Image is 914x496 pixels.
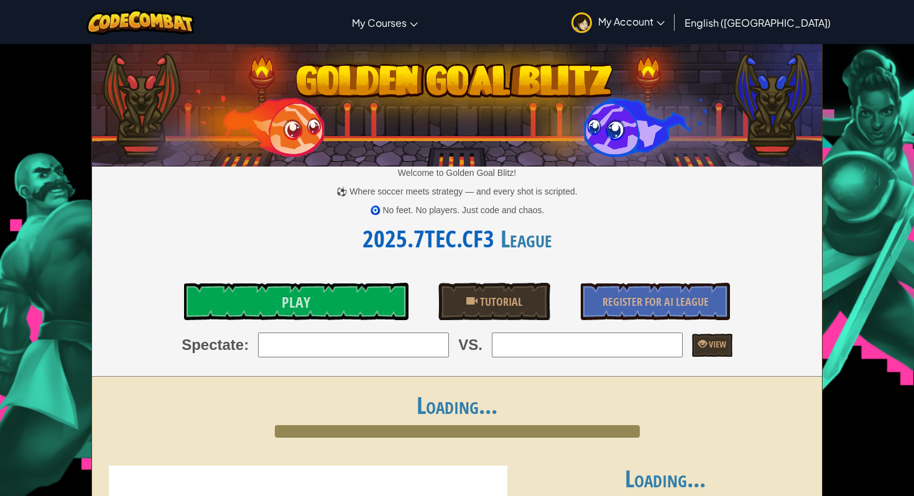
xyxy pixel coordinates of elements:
[352,16,407,29] span: My Courses
[571,12,592,33] img: avatar
[707,338,726,350] span: View
[565,2,671,42] a: My Account
[362,222,494,255] a: 2025.7TEC.CF3
[244,334,249,356] span: :
[685,16,831,29] span: English ([GEOGRAPHIC_DATA])
[92,392,822,418] h1: Loading...
[598,15,665,28] span: My Account
[458,334,482,356] span: VS.
[602,294,709,310] span: Register for AI League
[86,9,195,35] img: CodeCombat logo
[438,283,551,320] a: Tutorial
[581,283,731,320] a: Register for AI League
[92,185,822,198] p: ⚽ Where soccer meets strategy — and every shot is scripted.
[346,6,424,39] a: My Courses
[494,222,552,255] span: League
[92,204,822,216] p: 🧿 No feet. No players. Just code and chaos.
[478,294,522,310] span: Tutorial
[92,167,822,179] p: Welcome to Golden Goal Blitz!
[92,39,822,167] img: Golden Goal
[282,292,310,312] span: Play
[182,334,244,356] span: Spectate
[678,6,837,39] a: English ([GEOGRAPHIC_DATA])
